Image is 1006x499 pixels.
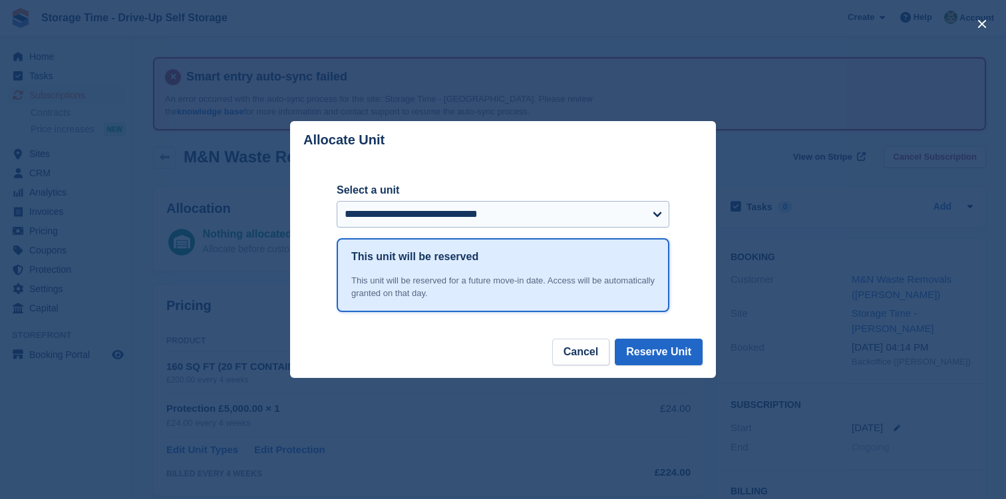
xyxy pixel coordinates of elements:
[303,132,385,148] p: Allocate Unit
[337,182,669,198] label: Select a unit
[351,249,478,265] h1: This unit will be reserved
[552,339,609,365] button: Cancel
[971,13,993,35] button: close
[351,274,655,300] div: This unit will be reserved for a future move-in date. Access will be automatically granted on tha...
[615,339,703,365] button: Reserve Unit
